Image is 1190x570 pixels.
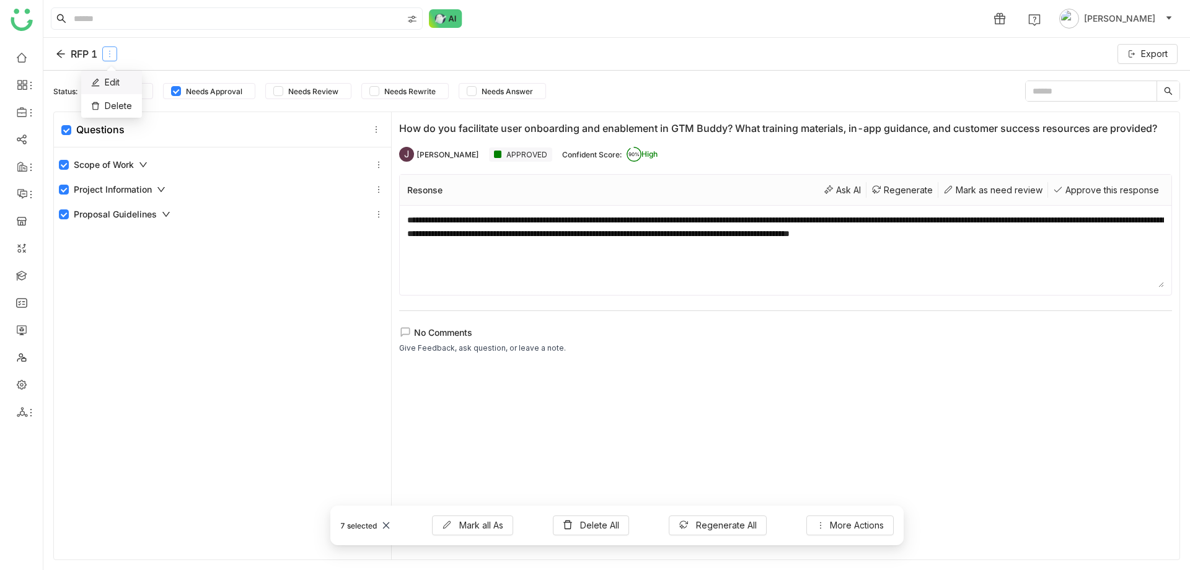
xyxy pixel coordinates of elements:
[399,122,1172,134] div: How do you facilitate user onboarding and enablement in GTM Buddy? What training materials, in-ap...
[54,177,391,202] div: Project Information
[429,9,462,28] img: ask-buddy-normal.svg
[627,147,658,162] div: High
[53,87,77,96] div: Status:
[54,202,391,227] div: Proposal Guidelines
[399,342,566,354] div: Give Feedback, ask question, or leave a note.
[866,182,938,198] div: Regenerate
[1028,14,1041,26] img: help.svg
[1057,9,1175,28] button: [PERSON_NAME]
[938,182,1048,198] div: Mark as need review
[553,515,629,535] button: Delete All
[56,46,117,61] div: RFP 1
[477,87,538,96] span: Needs Answer
[489,147,552,162] div: APPROVED
[627,152,641,157] span: 90%
[806,515,894,535] button: More Actions
[59,158,148,172] div: Scope of Work
[1141,47,1168,61] span: Export
[819,182,866,198] div: Ask AI
[283,87,343,96] span: Needs Review
[459,519,503,532] span: Mark all As
[407,185,443,195] div: Resonse
[407,14,417,24] img: search-type.svg
[1048,182,1164,198] div: Approve this response
[181,87,247,96] span: Needs Approval
[340,521,393,530] div: 7 selected
[562,150,622,159] div: Confident Score:
[399,326,412,338] img: lms-comment.svg
[81,94,142,118] div: Delete
[432,515,513,535] button: Mark all As
[414,327,472,338] span: No Comments
[830,519,884,532] span: More Actions
[1084,12,1155,25] span: [PERSON_NAME]
[81,71,142,94] div: Edit
[54,152,391,177] div: Scope of Work
[1117,44,1178,64] button: Export
[59,208,170,221] div: Proposal Guidelines
[416,150,479,159] div: [PERSON_NAME]
[669,515,767,535] button: Regenerate All
[59,183,165,196] div: Project Information
[580,519,619,532] span: Delete All
[61,123,125,136] div: Questions
[404,147,409,162] span: J
[11,9,33,31] img: logo
[696,519,757,532] span: Regenerate All
[379,87,441,96] span: Needs Rewrite
[1059,9,1079,28] img: avatar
